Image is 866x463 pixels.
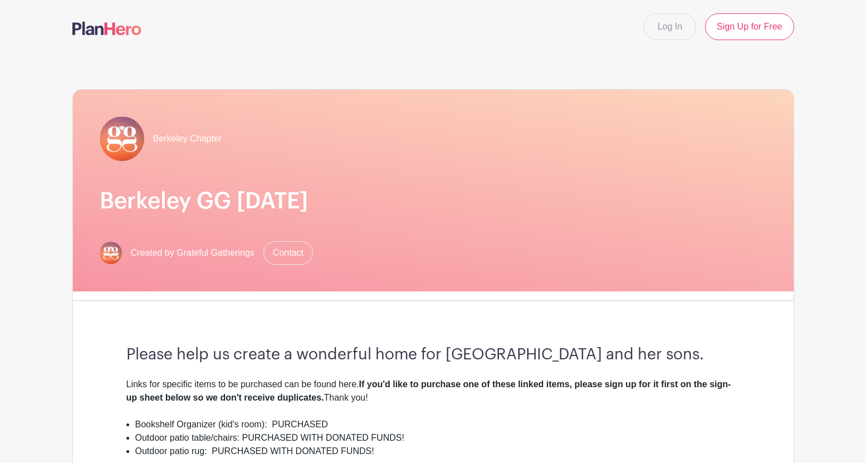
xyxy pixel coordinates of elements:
[153,132,222,145] span: Berkeley Chapter
[126,378,740,404] div: Links for specific items to be purchased can be found here. Thank you!
[100,188,767,215] h1: Berkeley GG [DATE]
[100,242,122,264] img: gg-logo-planhero-final.png
[131,246,255,260] span: Created by Grateful Gatherings
[126,345,740,364] h3: Please help us create a wonderful home for [GEOGRAPHIC_DATA] and her sons.
[263,241,313,265] a: Contact
[126,379,731,402] strong: If you'd like to purchase one of these linked items, please sign up for it first on the sign-up s...
[135,431,740,445] li: Outdoor patio table/chairs: PURCHASED WITH DONATED FUNDS!
[644,13,696,40] a: Log In
[100,116,144,161] img: gg-logo-planhero-final.png
[705,13,794,40] a: Sign Up for Free
[135,418,740,431] li: Bookshelf Organizer (kid's room): PURCHASED
[135,445,740,458] li: Outdoor patio rug: PURCHASED WITH DONATED FUNDS!
[72,22,141,35] img: logo-507f7623f17ff9eddc593b1ce0a138ce2505c220e1c5a4e2b4648c50719b7d32.svg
